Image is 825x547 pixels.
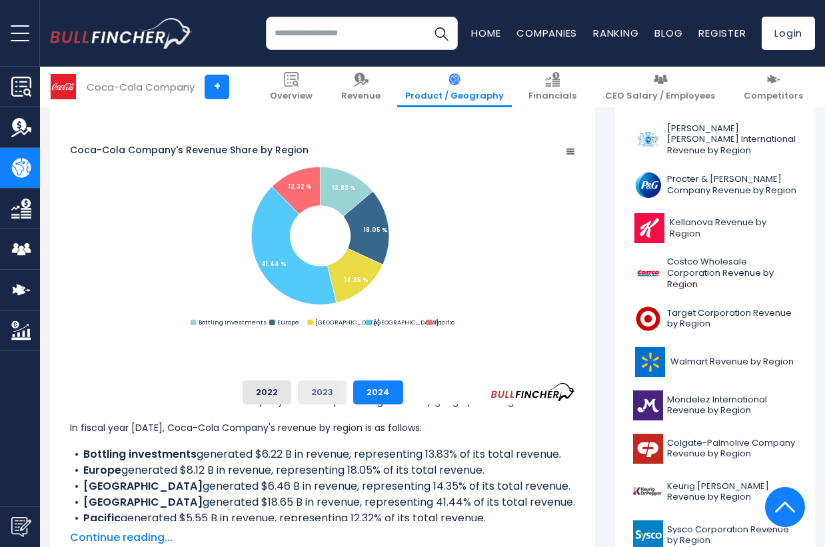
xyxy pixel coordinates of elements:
[344,275,369,284] text: 14.35 %
[353,380,403,404] button: 2024
[633,347,666,377] img: WMT logo
[744,91,803,102] span: Competitors
[736,67,811,107] a: Competitors
[625,167,805,203] a: Procter & [PERSON_NAME] Company Revenue by Region
[70,462,575,478] li: generated $8.12 B in revenue, representing 18.05% of its total revenue.
[667,438,797,460] span: Colgate-Palmolive Company Revenue by Region
[333,67,389,107] a: Revenue
[633,390,663,420] img: MDLZ logo
[205,75,229,99] a: +
[633,259,663,288] img: COST logo
[315,318,380,327] text: [GEOGRAPHIC_DATA]
[471,26,500,40] a: Home
[50,18,193,48] img: bullfincher logo
[70,478,575,494] li: generated $6.46 B in revenue, representing 14.35% of its total revenue.
[698,26,746,40] a: Register
[288,182,312,191] text: 12.32 %
[397,67,512,107] a: Product / Geography
[654,26,682,40] a: Blog
[298,380,347,404] button: 2023
[70,530,575,546] span: Continue reading...
[625,387,805,424] a: Mondelez International Revenue by Region
[625,120,805,161] a: [PERSON_NAME] [PERSON_NAME] International Revenue by Region
[670,356,794,368] span: Walmart Revenue by Region
[83,462,121,478] b: Europe
[70,446,575,462] li: generated $6.22 B in revenue, representing 13.83% of its total revenue.
[405,91,504,102] span: Product / Geography
[363,225,388,234] text: 18.05 %
[667,308,797,330] span: Target Corporation Revenue by Region
[667,123,797,157] span: [PERSON_NAME] [PERSON_NAME] International Revenue by Region
[625,253,805,294] a: Costco Wholesale Corporation Revenue by Region
[374,318,438,327] text: [GEOGRAPHIC_DATA]
[762,17,815,50] a: Login
[667,174,797,197] span: Procter & [PERSON_NAME] Company Revenue by Region
[70,494,575,510] li: generated $18.65 B in revenue, representing 41.44% of its total revenue.
[50,18,193,48] a: Go to homepage
[633,125,663,155] img: PM logo
[83,494,203,510] b: [GEOGRAPHIC_DATA]
[199,318,267,327] text: Bottling investments
[633,213,666,243] img: K logo
[51,74,76,99] img: KO logo
[528,91,576,102] span: Financials
[341,91,381,102] span: Revenue
[70,510,575,526] li: generated $5.55 B in revenue, representing 12.32% of its total revenue.
[625,430,805,467] a: Colgate-Palmolive Company Revenue by Region
[70,420,575,436] p: In fiscal year [DATE], Coca-Cola Company's revenue by region is as follows:
[520,67,584,107] a: Financials
[625,210,805,247] a: Kellanova Revenue by Region
[633,304,663,334] img: TGT logo
[633,477,663,507] img: KDP logo
[633,434,663,464] img: CL logo
[670,217,797,240] span: Kellanova Revenue by Region
[625,300,805,337] a: Target Corporation Revenue by Region
[625,98,805,109] p: Related
[516,26,577,40] a: Companies
[83,446,197,462] b: Bottling investments
[87,79,195,95] div: Coca-Cola Company
[667,257,797,290] span: Costco Wholesale Corporation Revenue by Region
[625,474,805,510] a: Keurig [PERSON_NAME] Revenue by Region
[633,170,663,200] img: PG logo
[332,183,356,192] text: 13.83 %
[83,510,121,526] b: Pacific
[597,67,723,107] a: CEO Salary / Employees
[261,259,287,268] text: 41.44 %
[262,67,321,107] a: Overview
[667,394,797,417] span: Mondelez International Revenue by Region
[667,524,797,547] span: Sysco Corporation Revenue by Region
[434,318,454,327] text: Pacific
[667,481,797,504] span: Keurig [PERSON_NAME] Revenue by Region
[277,318,299,327] text: Europe
[424,17,458,50] button: Search
[83,478,203,494] b: [GEOGRAPHIC_DATA]
[70,143,309,157] tspan: Coca-Cola Company's Revenue Share by Region
[593,26,638,40] a: Ranking
[270,91,313,102] span: Overview
[70,103,575,370] svg: Coca-Cola Company's Revenue Share by Region
[605,91,715,102] span: CEO Salary / Employees
[243,380,291,404] button: 2022
[625,344,805,380] a: Walmart Revenue by Region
